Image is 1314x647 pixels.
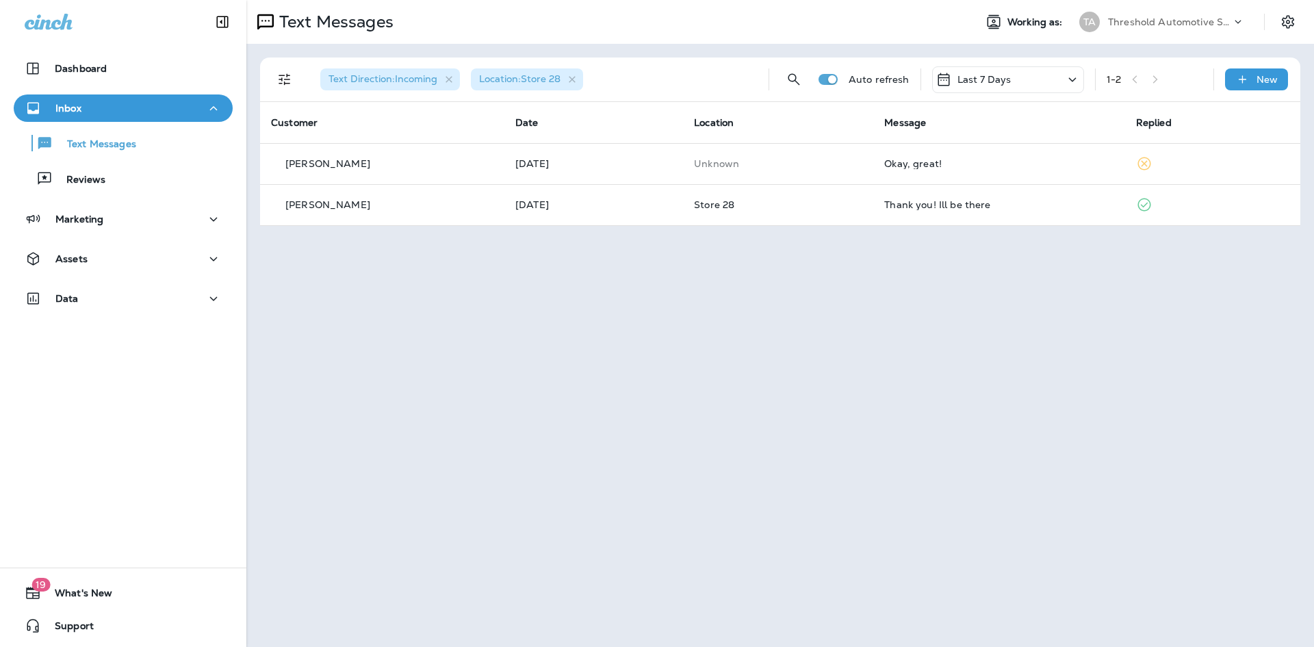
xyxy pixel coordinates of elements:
[41,620,94,637] span: Support
[53,174,105,187] p: Reviews
[694,158,862,169] p: This customer does not have a last location and the phone number they messaged is not assigned to...
[1007,16,1066,28] span: Working as:
[849,74,910,85] p: Auto refresh
[14,612,233,639] button: Support
[884,116,926,129] span: Message
[515,158,672,169] p: Sep 15, 2025 02:08 PM
[14,205,233,233] button: Marketing
[1257,74,1278,85] p: New
[515,199,672,210] p: Sep 12, 2025 03:37 PM
[1136,116,1172,129] span: Replied
[53,138,136,151] p: Text Messages
[41,587,112,604] span: What's New
[14,245,233,272] button: Assets
[14,94,233,122] button: Inbox
[1107,74,1121,85] div: 1 - 2
[957,74,1012,85] p: Last 7 Days
[31,578,50,592] span: 19
[203,8,242,36] button: Collapse Sidebar
[1079,12,1100,32] div: TA
[515,116,539,129] span: Date
[271,116,318,129] span: Customer
[471,68,583,90] div: Location:Store 28
[1276,10,1300,34] button: Settings
[1108,16,1231,27] p: Threshold Automotive Service dba Grease Monkey
[55,293,79,304] p: Data
[320,68,460,90] div: Text Direction:Incoming
[14,285,233,312] button: Data
[694,199,734,211] span: Store 28
[479,73,561,85] span: Location : Store 28
[55,103,81,114] p: Inbox
[271,66,298,93] button: Filters
[328,73,437,85] span: Text Direction : Incoming
[274,12,394,32] p: Text Messages
[14,55,233,82] button: Dashboard
[14,164,233,193] button: Reviews
[884,199,1113,210] div: Thank you! Ill be there
[55,253,88,264] p: Assets
[14,579,233,607] button: 19What's New
[14,129,233,157] button: Text Messages
[780,66,808,93] button: Search Messages
[55,214,103,225] p: Marketing
[55,63,107,74] p: Dashboard
[285,158,370,169] p: [PERSON_NAME]
[884,158,1113,169] div: Okay, great!
[694,116,734,129] span: Location
[285,199,370,210] p: [PERSON_NAME]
